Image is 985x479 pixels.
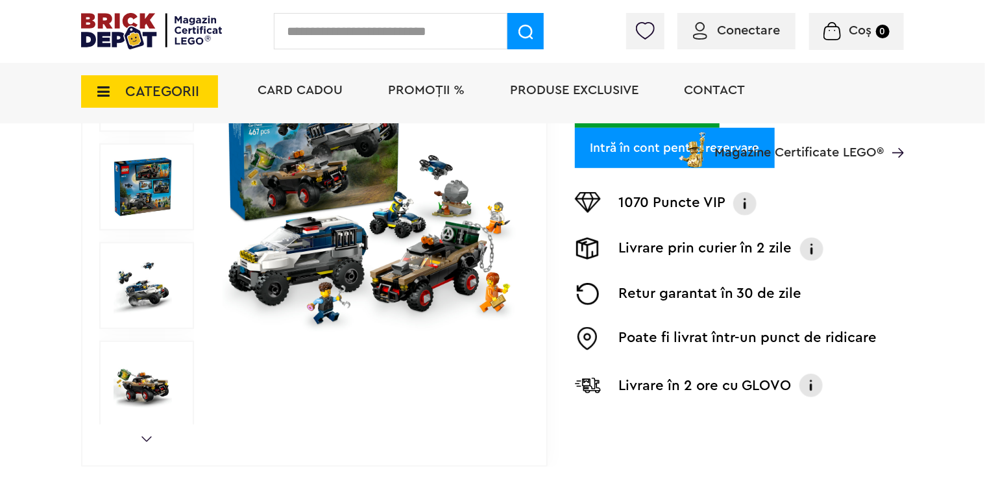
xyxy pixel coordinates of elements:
a: Magazine Certificate LEGO® [884,129,904,142]
img: Easybox [575,327,601,350]
span: CATEGORII [125,84,199,99]
span: Magazine Certificate LEGO® [714,129,884,159]
small: 0 [876,25,890,38]
img: Livrare [575,238,601,260]
a: Card Cadou [258,84,343,97]
a: Next [141,436,152,442]
img: Urmarire cu masini de politie off-road [223,40,518,336]
img: Returnare [575,283,601,305]
p: Poate fi livrat într-un punct de ridicare [618,327,877,350]
img: Info VIP [732,192,758,215]
img: Info livrare cu GLOVO [798,373,824,399]
span: Conectare [717,24,780,37]
img: Livrare Glovo [575,377,601,393]
p: 1070 Puncte VIP [618,192,725,215]
img: LEGO City Urmarire cu masini de politie off-road [114,355,172,413]
img: Puncte VIP [575,192,601,213]
a: PROMOȚII % [388,84,465,97]
a: Conectare [693,24,780,37]
p: Retur garantat în 30 de zile [618,283,802,305]
span: Coș [849,24,872,37]
p: Livrare prin curier în 2 zile [618,238,792,261]
img: Info livrare prin curier [799,238,825,261]
img: Seturi Lego Urmarire cu masini de politie off-road [114,256,172,315]
a: Produse exclusive [510,84,638,97]
p: Livrare în 2 ore cu GLOVO [618,375,792,396]
img: Urmarire cu masini de politie off-road LEGO 60449 [114,158,172,216]
a: Contact [684,84,745,97]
